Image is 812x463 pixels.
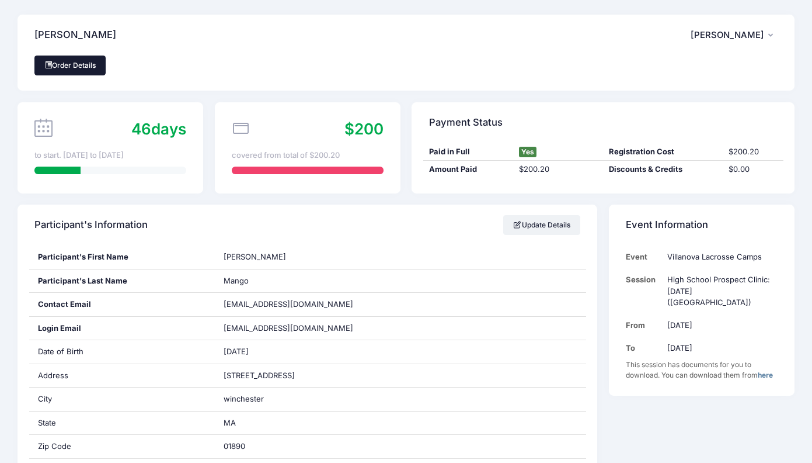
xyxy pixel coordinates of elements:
h4: Participant's Information [34,209,148,242]
a: Order Details [34,56,106,75]
div: Amount Paid [423,164,513,175]
span: MA [224,418,236,427]
div: Zip Code [29,435,215,458]
div: $200.20 [723,146,783,158]
h4: [PERSON_NAME] [34,19,116,52]
button: [PERSON_NAME] [691,22,778,49]
span: [EMAIL_ADDRESS][DOMAIN_NAME] [224,323,370,334]
span: 01890 [224,441,245,451]
div: Login Email [29,317,215,340]
a: Update Details [503,215,581,235]
td: Session [626,268,661,314]
div: $0.00 [723,164,783,175]
td: High School Prospect Clinic: [DATE] ([GEOGRAPHIC_DATA]) [661,268,778,314]
td: [DATE] [661,337,778,360]
td: Villanova Lacrosse Camps [661,246,778,268]
span: winchester [224,394,264,403]
td: Event [626,246,661,268]
td: From [626,314,661,337]
div: State [29,412,215,435]
div: City [29,388,215,411]
span: [EMAIL_ADDRESS][DOMAIN_NAME] [224,299,353,309]
div: Participant's Last Name [29,269,215,293]
div: This session has documents for you to download. You can download them from [626,360,778,381]
div: Discounts & Credits [603,164,723,175]
span: 46 [131,120,151,138]
span: [PERSON_NAME] [691,30,764,40]
td: To [626,337,661,360]
div: Address [29,364,215,388]
span: Mango [224,276,249,285]
div: Participant's First Name [29,246,215,269]
div: Date of Birth [29,340,215,364]
div: days [131,118,186,140]
h4: Payment Status [429,106,503,139]
span: $200 [344,120,384,138]
a: here [758,371,773,379]
td: [DATE] [661,314,778,337]
div: to start. [DATE] to [DATE] [34,150,186,161]
div: Contact Email [29,293,215,316]
span: Yes [519,147,536,157]
div: $200.20 [513,164,603,175]
span: [PERSON_NAME] [224,252,286,261]
div: Paid in Full [423,146,513,158]
div: covered from total of $200.20 [232,150,384,161]
span: [DATE] [224,347,249,356]
div: Registration Cost [603,146,723,158]
span: [STREET_ADDRESS] [224,371,295,380]
h4: Event Information [626,209,708,242]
